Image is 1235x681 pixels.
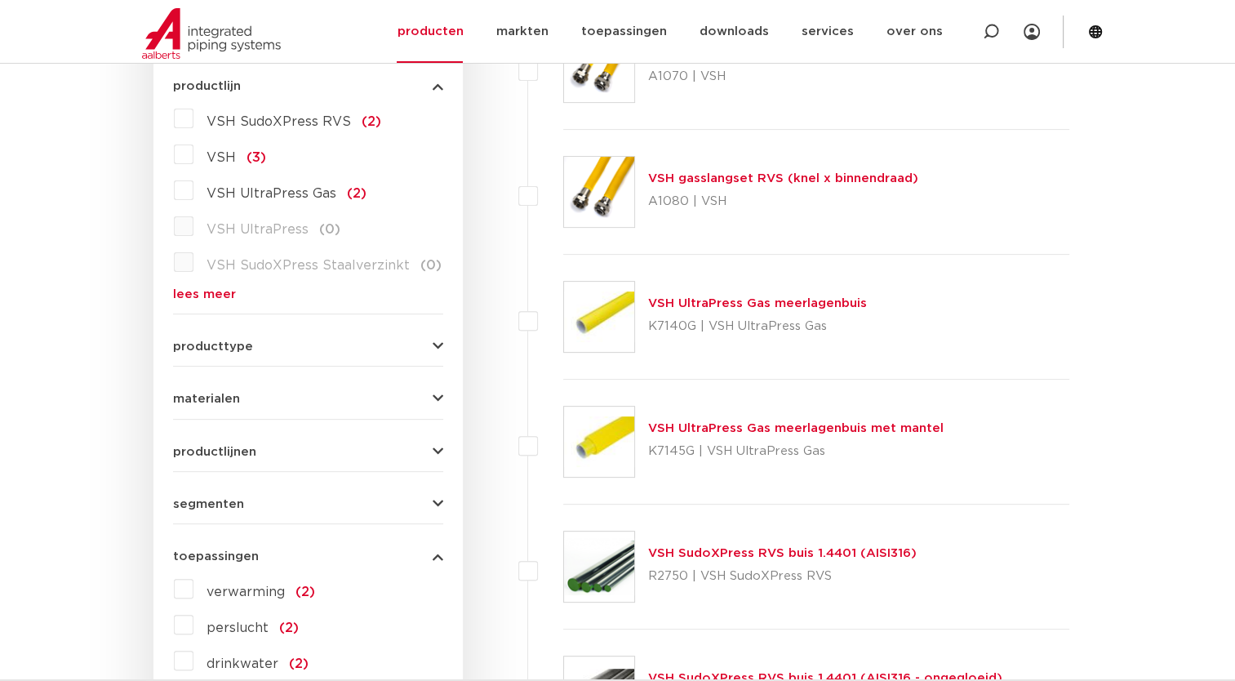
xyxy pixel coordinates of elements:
span: producttype [173,340,253,353]
button: materialen [173,393,443,405]
span: VSH UltraPress [207,223,309,236]
p: A1070 | VSH [648,64,900,90]
a: VSH UltraPress Gas meerlagenbuis [648,297,867,309]
span: toepassingen [173,550,259,563]
span: verwarming [207,585,285,599]
span: drinkwater [207,657,278,670]
img: Thumbnail for VSH gasslangset RVS (knel x binnendraad) [564,157,634,227]
span: VSH SudoXPress RVS [207,115,351,128]
span: (2) [347,187,367,200]
img: Thumbnail for VSH UltraPress Gas meerlagenbuis [564,282,634,352]
button: productlijn [173,80,443,92]
span: (2) [295,585,315,599]
button: segmenten [173,498,443,510]
p: R2750 | VSH SudoXPress RVS [648,563,917,590]
a: VSH gasslangset RVS (knel x binnendraad) [648,172,918,185]
a: lees meer [173,288,443,300]
p: A1080 | VSH [648,189,918,215]
span: (2) [362,115,381,128]
img: Thumbnail for VSH UltraPress Gas meerlagenbuis met mantel [564,407,634,477]
span: VSH SudoXPress Staalverzinkt [207,259,410,272]
span: VSH [207,151,236,164]
p: K7145G | VSH UltraPress Gas [648,438,944,465]
span: (0) [420,259,442,272]
button: toepassingen [173,550,443,563]
span: perslucht [207,621,269,634]
span: (0) [319,223,340,236]
p: K7140G | VSH UltraPress Gas [648,314,867,340]
span: (2) [279,621,299,634]
span: materialen [173,393,240,405]
span: productlijnen [173,446,256,458]
img: Thumbnail for VSH SudoXPress RVS buis 1.4401 (AISI316) [564,532,634,602]
a: VSH UltraPress Gas meerlagenbuis met mantel [648,422,944,434]
button: producttype [173,340,443,353]
span: (2) [289,657,309,670]
span: segmenten [173,498,244,510]
button: productlijnen [173,446,443,458]
img: Thumbnail for VSH gasslangset RVS (2 x binnendraad) [564,32,634,102]
span: (3) [247,151,266,164]
span: VSH UltraPress Gas [207,187,336,200]
a: VSH SudoXPress RVS buis 1.4401 (AISI316) [648,547,917,559]
span: productlijn [173,80,241,92]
